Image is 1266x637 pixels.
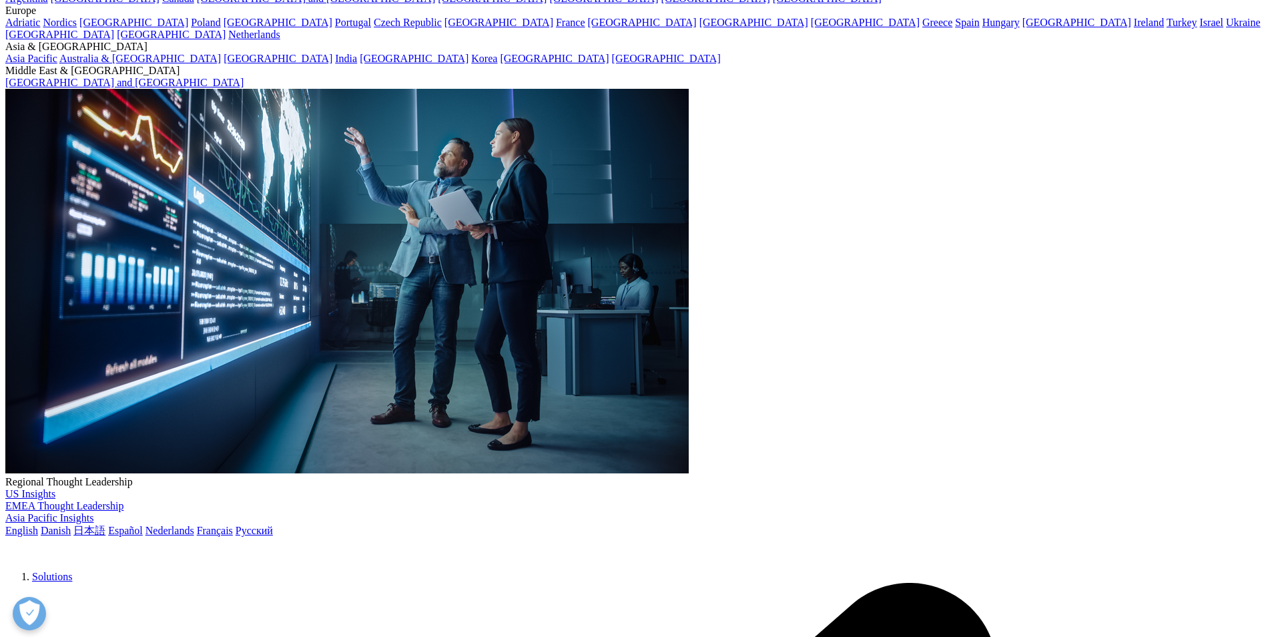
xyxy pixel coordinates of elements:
a: [GEOGRAPHIC_DATA] [117,29,226,40]
a: Adriatic [5,17,40,28]
a: [GEOGRAPHIC_DATA] [699,17,808,28]
button: Open Preferences [13,597,46,630]
a: [GEOGRAPHIC_DATA] [224,53,332,64]
a: Ukraine [1226,17,1261,28]
a: [GEOGRAPHIC_DATA] [444,17,553,28]
a: Nordics [43,17,77,28]
a: English [5,525,38,536]
a: Czech Republic [374,17,442,28]
a: Solutions [32,571,72,582]
a: France [556,17,585,28]
a: Nederlands [145,525,194,536]
div: Asia & [GEOGRAPHIC_DATA] [5,41,1261,53]
a: Poland [191,17,220,28]
a: Русский [236,525,273,536]
a: EMEA Thought Leadership [5,500,123,511]
a: Danish [41,525,71,536]
a: [GEOGRAPHIC_DATA] [811,17,920,28]
a: [GEOGRAPHIC_DATA] [79,17,188,28]
div: Regional Thought Leadership [5,476,1261,488]
a: [GEOGRAPHIC_DATA] [612,53,721,64]
img: IQVIA Healthcare Information Technology and Pharma Clinical Research Company [5,538,112,558]
a: Français [197,525,233,536]
a: Greece [922,17,952,28]
div: Middle East & [GEOGRAPHIC_DATA] [5,65,1261,77]
a: [GEOGRAPHIC_DATA] [1022,17,1131,28]
a: Asia Pacific [5,53,57,64]
a: [GEOGRAPHIC_DATA] [5,29,114,40]
img: 2093_analyzing-data-using-big-screen-display-and-laptop.png [5,89,689,473]
a: [GEOGRAPHIC_DATA] and [GEOGRAPHIC_DATA] [5,77,244,88]
a: Hungary [982,17,1020,28]
a: India [335,53,357,64]
a: US Insights [5,488,55,499]
a: 日本語 [73,525,105,536]
a: Spain [955,17,979,28]
a: Ireland [1134,17,1164,28]
a: [GEOGRAPHIC_DATA] [588,17,697,28]
a: Netherlands [228,29,280,40]
a: Asia Pacific Insights [5,512,93,523]
a: [GEOGRAPHIC_DATA] [224,17,332,28]
a: Portugal [335,17,371,28]
div: Europe [5,5,1261,17]
a: Turkey [1167,17,1197,28]
a: Korea [471,53,497,64]
a: [GEOGRAPHIC_DATA] [500,53,609,64]
a: Israel [1200,17,1224,28]
a: [GEOGRAPHIC_DATA] [360,53,468,64]
a: Español [108,525,143,536]
a: Australia & [GEOGRAPHIC_DATA] [59,53,221,64]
